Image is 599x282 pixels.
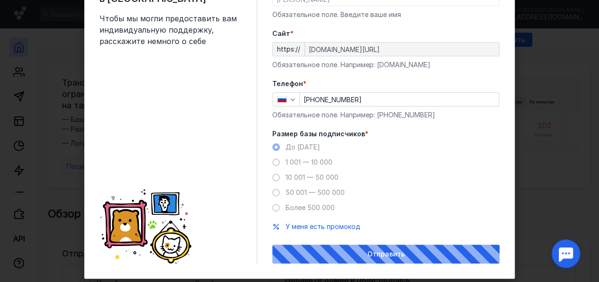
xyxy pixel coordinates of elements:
span: Размер базы подписчиков [272,129,365,139]
div: Обязательное поле. Например: [DOMAIN_NAME] [272,60,500,70]
div: Обязательное поле. Например: [PHONE_NUMBER] [272,110,500,120]
button: У меня есть промокод [286,222,360,231]
div: Обязательное поле. Введите ваше имя [272,10,500,19]
span: Телефон [272,79,303,88]
span: Чтобы мы могли предоставить вам индивидуальную поддержку, расскажите немного о себе [99,13,241,47]
span: Cайт [272,29,290,38]
span: У меня есть промокод [286,222,360,230]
